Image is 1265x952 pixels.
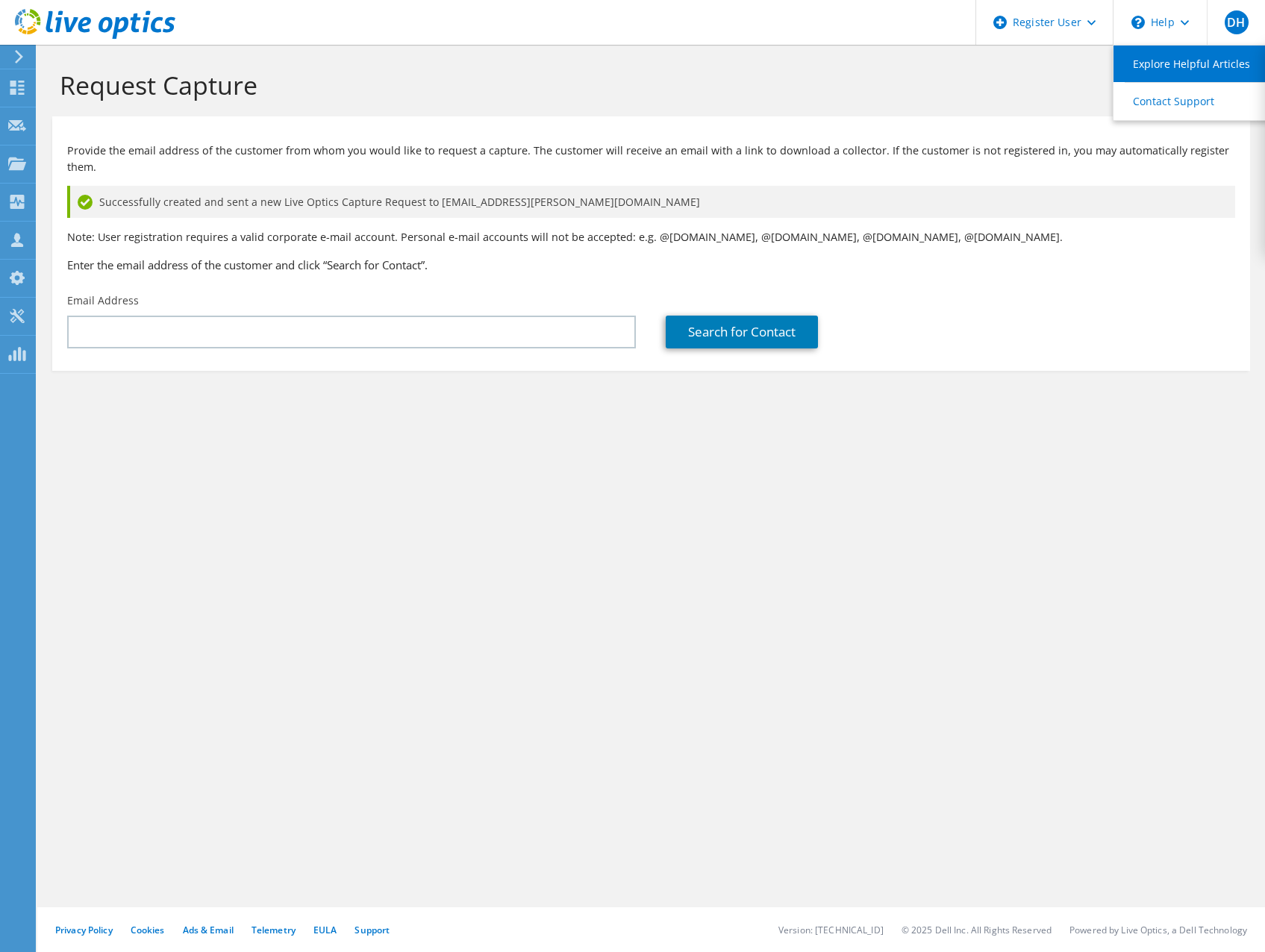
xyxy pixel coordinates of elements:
[55,924,113,936] a: Privacy Policy
[1131,16,1145,29] svg: \n
[131,924,165,936] a: Cookies
[666,316,818,348] a: Search for Contact
[252,924,296,936] a: Telemetry
[67,257,1235,273] h3: Enter the email address of the customer and click “Search for Contact”.
[313,924,337,936] a: EULA
[99,194,700,210] span: Successfully created and sent a new Live Optics Capture Request to [EMAIL_ADDRESS][PERSON_NAME][D...
[778,924,884,936] li: Version: [TECHNICAL_ID]
[183,924,234,936] a: Ads & Email
[1225,10,1249,34] span: DH
[67,293,139,308] label: Email Address
[902,924,1052,936] li: © 2025 Dell Inc. All Rights Reserved
[354,924,390,936] a: Support
[60,69,1235,101] h1: Request Capture
[67,229,1235,245] p: Note: User registration requires a valid corporate e-mail account. Personal e-mail accounts will ...
[1069,924,1247,936] li: Powered by Live Optics, a Dell Technology
[67,143,1235,175] p: Provide the email address of the customer from whom you would like to request a capture. The cust...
